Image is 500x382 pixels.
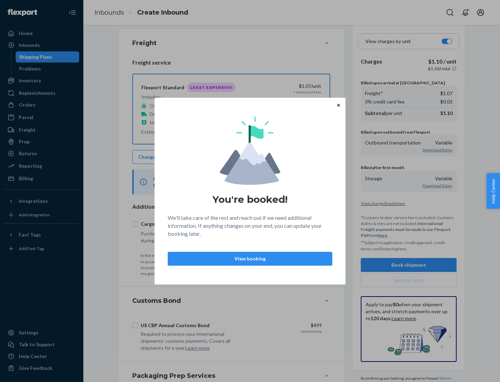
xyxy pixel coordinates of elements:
[220,116,280,185] img: svg+xml,%3Csvg%20viewBox%3D%220%200%20174%20197%22%20fill%3D%22none%22%20xmlns%3D%22http%3A%2F%2F...
[335,101,342,109] button: Close
[174,255,326,262] p: View booking
[168,214,332,238] p: We'll take care of the rest and reach out if we need additional information. If anything changes ...
[212,193,287,206] h1: You're booked!
[168,252,332,266] button: View booking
